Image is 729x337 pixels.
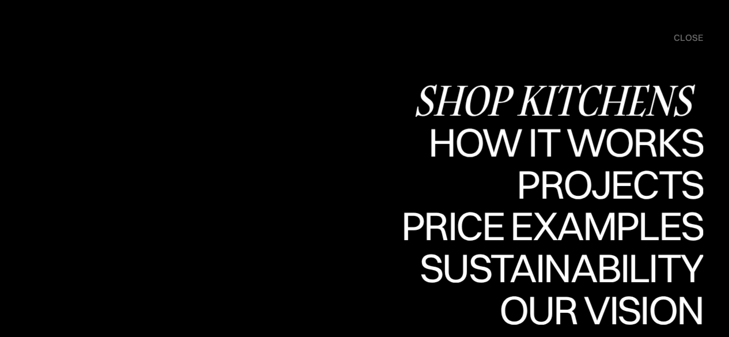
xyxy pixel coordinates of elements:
div: close [674,32,703,44]
a: Price examplesPrice examples [401,206,703,248]
div: Sustainability [410,288,703,328]
div: Sustainability [410,248,703,288]
a: Our visionOur vision [489,290,703,332]
a: Shop Kitchens [413,80,703,122]
div: how it works [425,162,703,203]
div: Our vision [489,290,703,330]
a: how it workshow it works [425,122,703,164]
div: Shop Kitchens [413,80,703,120]
div: Price examples [401,206,703,246]
div: Projects [516,204,703,244]
div: Price examples [401,246,703,286]
div: how it works [425,122,703,162]
div: menu [662,26,703,50]
div: Projects [516,164,703,204]
a: SustainabilitySustainability [410,248,703,290]
a: ProjectsProjects [516,164,703,206]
